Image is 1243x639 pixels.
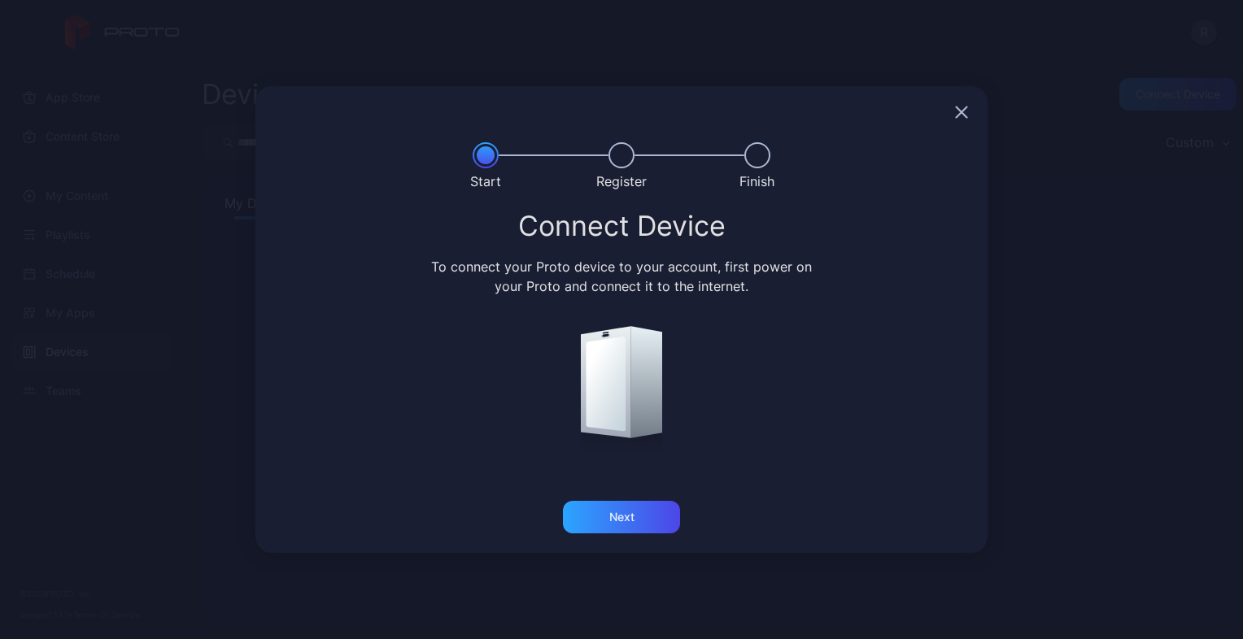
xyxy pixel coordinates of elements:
div: Register [596,172,647,191]
button: Next [563,501,680,533]
div: Start [470,172,501,191]
div: Next [609,511,635,524]
div: Connect Device [275,211,968,241]
div: To connect your Proto device to your account, first power on your Proto and connect it to the int... [429,257,815,296]
div: Finish [739,172,774,191]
